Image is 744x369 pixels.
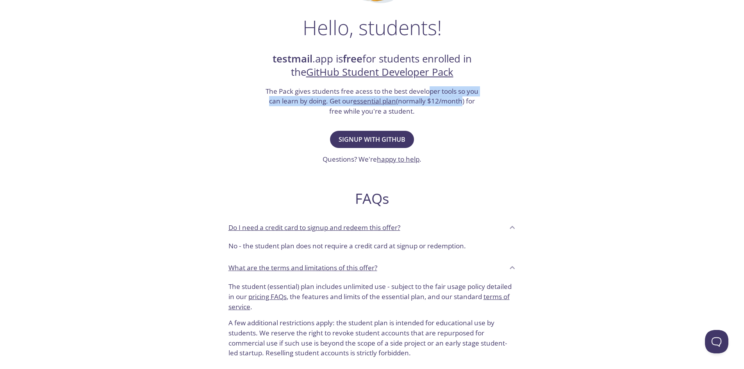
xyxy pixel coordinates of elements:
p: What are the terms and limitations of this offer? [228,263,377,273]
h2: .app is for students enrolled in the [265,52,480,79]
a: essential plan [353,96,396,105]
div: Do I need a credit card to signup and redeem this offer? [222,217,522,238]
a: happy to help [377,155,419,164]
span: Signup with GitHub [339,134,405,145]
div: Do I need a credit card to signup and redeem this offer? [222,238,522,257]
strong: testmail [273,52,312,66]
p: The student (essential) plan includes unlimited use - subject to the fair usage policy detailed i... [228,282,516,312]
p: A few additional restrictions apply: the student plan is intended for educational use by students... [228,312,516,358]
iframe: Help Scout Beacon - Open [705,330,728,353]
strong: free [343,52,362,66]
a: GitHub Student Developer Pack [306,65,453,79]
h1: Hello, students! [303,16,442,39]
a: terms of service [228,292,510,311]
h3: Questions? We're . [323,154,421,164]
p: No - the student plan does not require a credit card at signup or redemption. [228,241,516,251]
button: Signup with GitHub [330,131,414,148]
div: What are the terms and limitations of this offer? [222,257,522,278]
div: What are the terms and limitations of this offer? [222,278,522,364]
p: Do I need a credit card to signup and redeem this offer? [228,223,400,233]
h2: FAQs [222,190,522,207]
a: pricing FAQs [248,292,287,301]
h3: The Pack gives students free acess to the best developer tools so you can learn by doing. Get our... [265,86,480,116]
